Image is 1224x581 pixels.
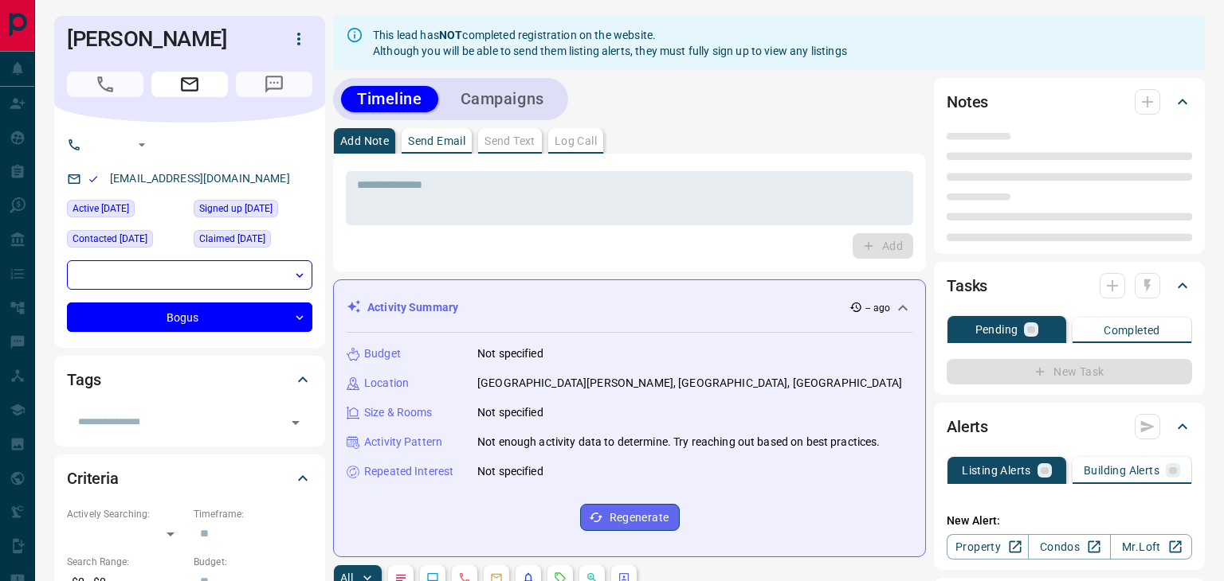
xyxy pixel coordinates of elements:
p: Timeframe: [194,507,312,521]
div: Sun Feb 20 2022 [194,200,312,222]
button: Open [132,135,151,154]
a: Mr.Loft [1110,534,1192,560]
button: Open [284,411,307,434]
strong: NOT [439,29,462,41]
div: Criteria [67,459,312,497]
div: Alerts [947,407,1192,446]
a: Property [947,534,1029,560]
div: Tasks [947,267,1192,305]
button: Campaigns [445,86,560,112]
p: Activity Summary [367,299,458,316]
h2: Alerts [947,414,988,439]
a: [EMAIL_ADDRESS][DOMAIN_NAME] [110,172,290,185]
div: Activity Summary-- ago [347,293,912,322]
p: New Alert: [947,513,1192,529]
svg: Email Valid [88,174,99,185]
button: Regenerate [580,504,680,531]
p: Size & Rooms [364,404,433,421]
span: Email [151,72,228,97]
a: Condos [1028,534,1110,560]
p: Building Alerts [1084,465,1159,476]
p: -- ago [865,301,890,315]
p: [GEOGRAPHIC_DATA][PERSON_NAME], [GEOGRAPHIC_DATA], [GEOGRAPHIC_DATA] [477,375,902,392]
h2: Tasks [947,273,987,298]
span: Active [DATE] [73,201,129,216]
div: This lead has completed registration on the website. Although you will be able to send them listi... [373,21,847,65]
p: Completed [1104,325,1160,336]
p: Pending [975,324,1018,335]
h1: [PERSON_NAME] [67,26,261,52]
p: Repeated Interest [364,463,453,480]
p: Not enough activity data to determine. Try reaching out based on best practices. [477,434,881,450]
div: Fri Aug 08 2025 [194,230,312,252]
div: Fri Aug 08 2025 [67,230,186,252]
span: No Number [67,72,143,97]
p: Budget: [194,555,312,569]
div: Bogus [67,302,312,332]
p: Activity Pattern [364,434,442,450]
h2: Criteria [67,466,119,491]
h2: Notes [947,89,988,115]
p: Budget [364,345,401,362]
p: Listing Alerts [962,465,1031,476]
p: Actively Searching: [67,507,186,521]
p: Add Note [340,135,389,146]
p: Not specified [477,404,543,421]
span: Claimed [DATE] [199,231,265,247]
span: Contacted [DATE] [73,231,147,247]
p: Send Email [408,135,465,146]
p: Search Range: [67,555,186,569]
p: Not specified [477,463,543,480]
p: Location [364,375,409,392]
button: Timeline [341,86,438,112]
div: Fri Aug 08 2025 [67,200,186,222]
div: Notes [947,83,1192,121]
h2: Tags [67,367,100,392]
div: Tags [67,361,312,399]
span: Signed up [DATE] [199,201,273,216]
p: Not specified [477,345,543,362]
span: No Number [236,72,312,97]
